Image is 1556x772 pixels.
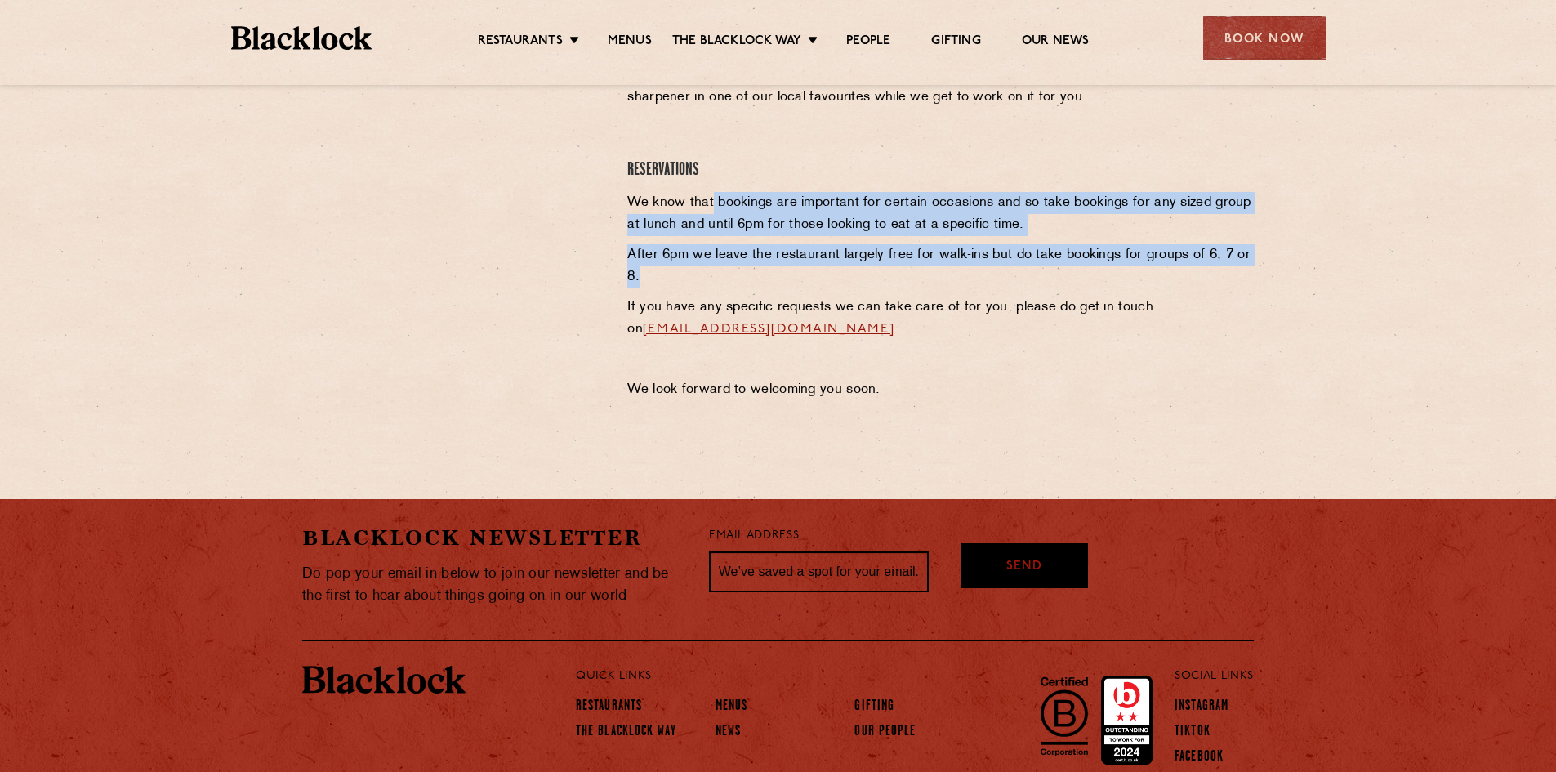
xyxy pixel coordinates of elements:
[576,666,1121,687] p: Quick Links
[1175,724,1210,742] a: TikTok
[716,698,748,716] a: Menus
[627,297,1254,341] p: If you have any specific requests we can take care of for you, please do get in touch on .
[1006,558,1042,577] span: Send
[302,563,684,607] p: Do pop your email in below to join our newsletter and be the first to hear about things going on ...
[627,159,1254,181] h4: Reservations
[931,33,980,51] a: Gifting
[1175,666,1254,687] p: Social Links
[1203,16,1326,60] div: Book Now
[672,33,801,51] a: The Blacklock Way
[1175,749,1224,767] a: Facebook
[231,26,372,50] img: BL_Textured_Logo-footer-cropped.svg
[608,33,652,51] a: Menus
[1175,698,1228,716] a: Instagram
[627,244,1254,288] p: After 6pm we leave the restaurant largely free for walk-ins but do take bookings for groups of 6,...
[302,524,684,552] h2: Blacklock Newsletter
[709,527,799,546] label: Email Address
[854,698,894,716] a: Gifting
[478,33,563,51] a: Restaurants
[302,666,466,694] img: BL_Textured_Logo-footer-cropped.svg
[854,724,916,742] a: Our People
[627,379,1254,401] p: We look forward to welcoming you soon.
[846,33,890,51] a: People
[627,192,1254,236] p: We know that bookings are important for certain occasions and so take bookings for any sized grou...
[709,551,929,592] input: We’ve saved a spot for your email...
[643,323,894,336] a: [EMAIL_ADDRESS][DOMAIN_NAME]
[576,698,642,716] a: Restaurants
[1022,33,1090,51] a: Our News
[1031,667,1098,765] img: B-Corp-Logo-Black-RGB.svg
[576,724,676,742] a: The Blacklock Way
[1101,676,1153,765] img: Accred_2023_2star.png
[716,724,741,742] a: News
